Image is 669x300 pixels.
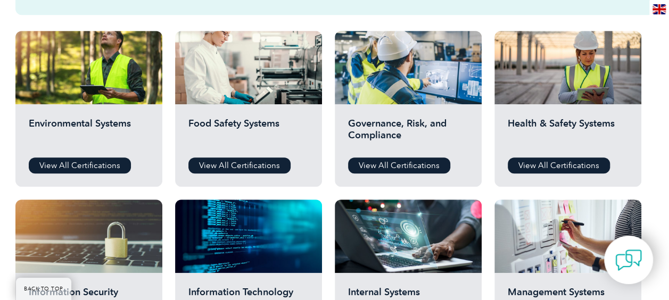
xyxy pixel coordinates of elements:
[29,118,149,149] h2: Environmental Systems
[508,118,628,149] h2: Health & Safety Systems
[615,247,642,273] img: contact-chat.png
[348,157,450,173] a: View All Certifications
[653,4,666,14] img: en
[348,118,468,149] h2: Governance, Risk, and Compliance
[188,157,291,173] a: View All Certifications
[16,278,71,300] a: BACK TO TOP
[29,157,131,173] a: View All Certifications
[188,118,309,149] h2: Food Safety Systems
[508,157,610,173] a: View All Certifications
